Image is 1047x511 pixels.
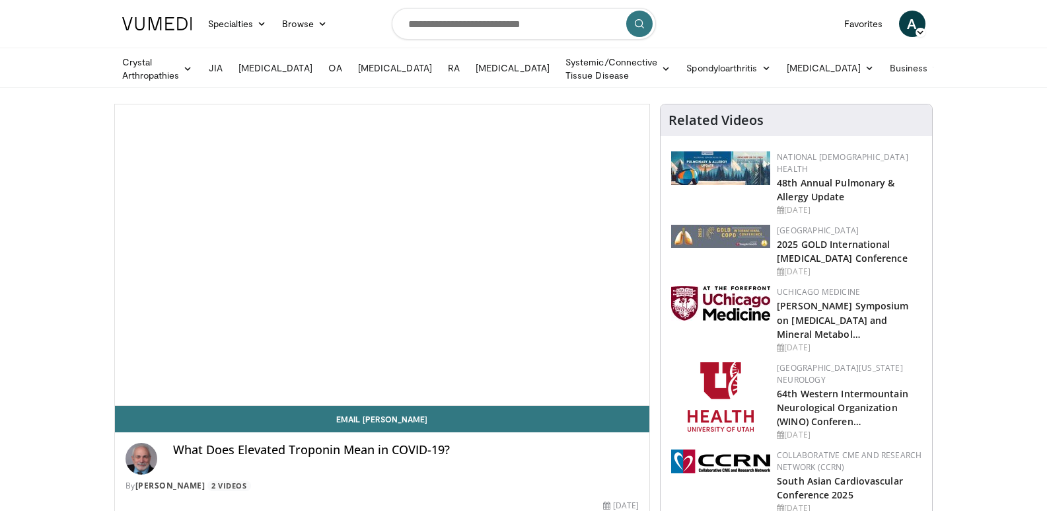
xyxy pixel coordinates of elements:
div: [DATE] [777,342,921,354]
img: a04ee3ba-8487-4636-b0fb-5e8d268f3737.png.150x105_q85_autocrop_double_scale_upscale_version-0.2.png [671,450,770,473]
video-js: Video Player [115,104,650,406]
img: f6362829-b0a3-407d-a044-59546adfd345.png.150x105_q85_autocrop_double_scale_upscale_version-0.2.png [688,362,754,432]
a: 2 Videos [207,481,251,492]
a: [MEDICAL_DATA] [231,55,320,81]
img: 5f87bdfb-7fdf-48f0-85f3-b6bcda6427bf.jpg.150x105_q85_autocrop_double_scale_upscale_version-0.2.jpg [671,286,770,321]
a: Spondyloarthritis [678,55,778,81]
a: 2025 GOLD International [MEDICAL_DATA] Conference [777,238,908,264]
a: 64th Western Intermountain Neurological Organization (WINO) Conferen… [777,387,908,428]
a: Favorites [836,11,891,37]
a: [MEDICAL_DATA] [779,55,882,81]
a: Business [882,55,949,81]
a: [GEOGRAPHIC_DATA] [777,225,859,236]
img: VuMedi Logo [122,17,192,30]
a: Specialties [200,11,275,37]
a: A [899,11,925,37]
a: OA [320,55,350,81]
a: Browse [274,11,335,37]
a: JIA [201,55,231,81]
h4: Related Videos [668,112,764,128]
a: Crystal Arthropathies [114,56,201,82]
a: [MEDICAL_DATA] [468,55,558,81]
img: Avatar [126,443,157,475]
a: National [DEMOGRAPHIC_DATA] Health [777,151,908,175]
a: [GEOGRAPHIC_DATA][US_STATE] Neurology [777,362,903,385]
div: [DATE] [777,429,921,441]
input: Search topics, interventions [392,8,656,40]
a: RA [440,55,468,81]
div: [DATE] [777,266,921,278]
div: [DATE] [777,204,921,216]
a: South Asian Cardiovascular Conference 2025 [777,475,903,501]
img: b90f5d12-84c1-472e-b843-5cad6c7ef911.jpg.150x105_q85_autocrop_double_scale_upscale_version-0.2.jpg [671,151,770,185]
div: By [126,480,639,492]
a: [PERSON_NAME] Symposium on [MEDICAL_DATA] and Mineral Metabol… [777,299,908,340]
a: Systemic/Connective Tissue Disease [558,56,678,82]
a: 48th Annual Pulmonary & Allergy Update [777,177,894,203]
a: [MEDICAL_DATA] [350,55,440,81]
a: [PERSON_NAME] [135,480,205,491]
h4: What Does Elevated Troponin Mean in COVID-19? [173,443,639,457]
a: Collaborative CME and Research Network (CCRN) [777,450,921,473]
img: 29f03053-4637-48fc-b8d3-cde88653f0ec.jpeg.150x105_q85_autocrop_double_scale_upscale_version-0.2.jpg [671,225,770,248]
a: UChicago Medicine [777,286,860,297]
a: Email [PERSON_NAME] [115,406,650,432]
